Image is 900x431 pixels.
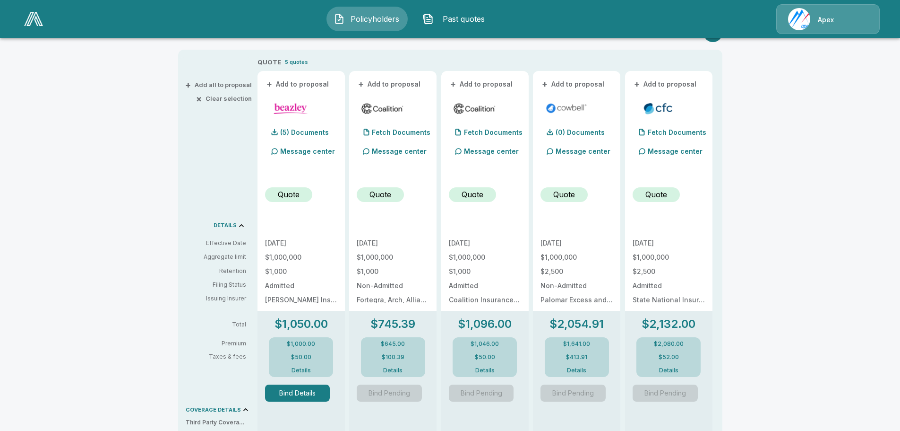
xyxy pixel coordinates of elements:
[357,268,429,275] p: $1,000
[357,385,429,402] span: Another Quote Requested To Bind
[357,254,429,261] p: $1,000,000
[381,341,405,347] p: $645.00
[453,101,497,115] img: coalitioncyberadmitted
[186,281,246,289] p: Filing Status
[186,354,254,360] p: Taxes & fees
[542,81,548,88] span: +
[540,79,607,89] button: +Add to proposal
[633,297,705,303] p: State National Insurance Company Inc.
[265,282,337,289] p: Admitted
[633,79,699,89] button: +Add to proposal
[464,146,519,156] p: Message center
[269,101,313,115] img: beazleycyber
[280,146,335,156] p: Message center
[357,79,423,89] button: +Add to proposal
[633,268,705,275] p: $2,500
[360,101,404,115] img: coalitioncyber
[372,146,427,156] p: Message center
[186,322,254,327] p: Total
[374,368,412,373] button: Details
[645,189,667,200] p: Quote
[449,385,521,402] span: Another Quote Requested To Bind
[462,189,483,200] p: Quote
[633,282,705,289] p: Admitted
[24,12,43,26] img: AA Logo
[334,13,345,25] img: Policyholders Icon
[634,81,640,88] span: +
[659,354,679,360] p: $52.00
[540,254,613,261] p: $1,000,000
[357,282,429,289] p: Non-Admitted
[540,385,613,402] span: Another Quote Requested To Bind
[357,297,429,303] p: Fortegra, Arch, Allianz, Aspen, Vantage
[449,240,521,246] p: [DATE]
[287,341,315,347] p: $1,000.00
[282,368,320,373] button: Details
[558,368,596,373] button: Details
[285,58,308,66] p: 5 quotes
[449,79,515,89] button: +Add to proposal
[274,318,328,330] p: $1,050.00
[437,13,489,25] span: Past quotes
[265,268,337,275] p: $1,000
[186,253,246,261] p: Aggregate limit
[278,189,300,200] p: Quote
[633,254,705,261] p: $1,000,000
[186,239,246,247] p: Effective Date
[540,240,613,246] p: [DATE]
[422,13,434,25] img: Past quotes Icon
[370,318,415,330] p: $745.39
[648,146,703,156] p: Message center
[636,101,680,115] img: cfccyberadmitted
[475,354,495,360] p: $50.00
[266,81,272,88] span: +
[549,318,604,330] p: $2,054.91
[185,82,191,88] span: +
[450,81,456,88] span: +
[198,96,252,102] button: ×Clear selection
[214,223,237,228] p: DETAILS
[449,254,521,261] p: $1,000,000
[186,418,254,427] p: Third Party Coverage
[280,129,329,136] p: (5) Documents
[449,297,521,303] p: Coalition Insurance Solutions
[556,129,605,136] p: (0) Documents
[633,240,705,246] p: [DATE]
[265,79,331,89] button: +Add to proposal
[449,282,521,289] p: Admitted
[458,318,512,330] p: $1,096.00
[291,354,311,360] p: $50.00
[369,189,391,200] p: Quote
[540,282,613,289] p: Non-Admitted
[556,146,610,156] p: Message center
[265,385,330,402] button: Bind Details
[633,385,705,402] span: Another Quote Requested To Bind
[466,368,504,373] button: Details
[540,268,613,275] p: $2,500
[187,82,252,88] button: +Add all to proposal
[415,7,497,31] button: Past quotes IconPast quotes
[265,297,337,303] p: Beazley Insurance Company, Inc.
[349,13,401,25] span: Policyholders
[372,129,430,136] p: Fetch Documents
[566,354,587,360] p: $413.91
[563,341,590,347] p: $1,641.00
[382,354,404,360] p: $100.39
[471,341,499,347] p: $1,046.00
[544,101,588,115] img: cowbellp250
[186,341,254,346] p: Premium
[540,297,613,303] p: Palomar Excess and Surplus Insurance Company NAIC# 16754 (A.M. Best A (Excellent), X Rated)
[464,129,523,136] p: Fetch Documents
[642,318,695,330] p: $2,132.00
[265,254,337,261] p: $1,000,000
[326,7,408,31] button: Policyholders IconPolicyholders
[186,407,241,413] p: COVERAGE DETAILS
[257,58,281,67] p: QUOTE
[186,294,246,303] p: Issuing Insurer
[357,240,429,246] p: [DATE]
[449,268,521,275] p: $1,000
[553,189,575,200] p: Quote
[186,267,246,275] p: Retention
